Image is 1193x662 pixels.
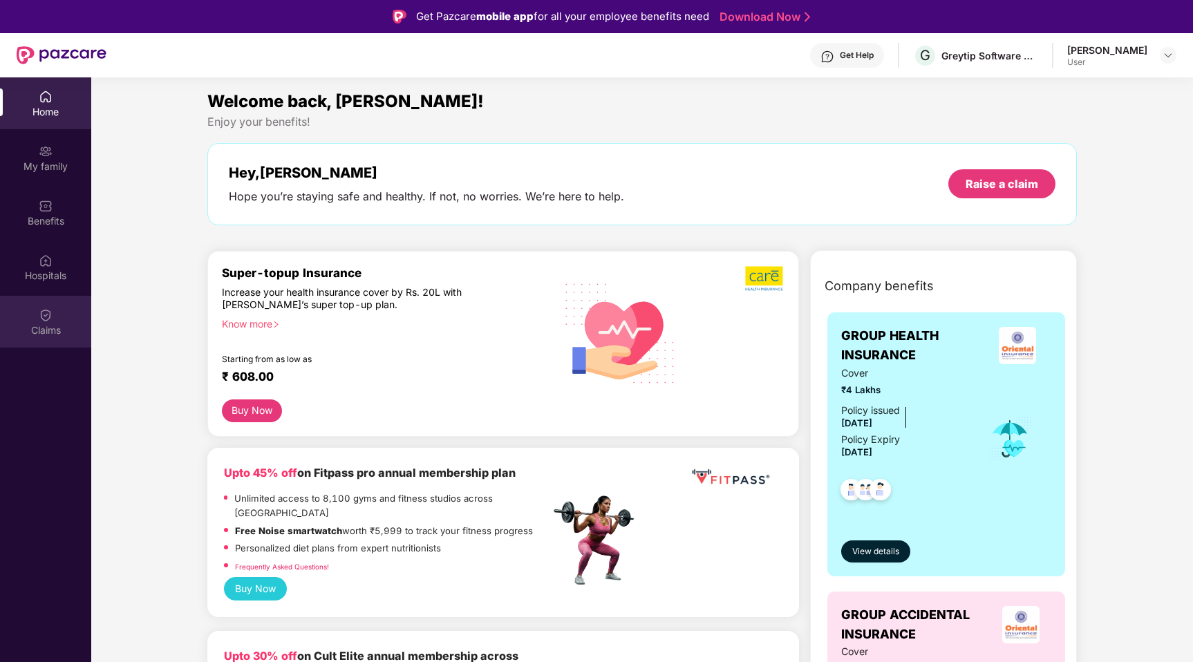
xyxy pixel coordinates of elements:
[549,492,646,589] img: fpp.png
[941,49,1038,62] div: Greytip Software Private Limited
[999,327,1036,364] img: insurerLogo
[39,199,53,213] img: svg+xml;base64,PHN2ZyBpZD0iQmVuZWZpdHMiIHhtbG5zPSJodHRwOi8vd3d3LnczLm9yZy8yMDAwL3N2ZyIgd2lkdGg9Ij...
[272,321,280,328] span: right
[39,144,53,158] img: svg+xml;base64,PHN2ZyB3aWR0aD0iMjAiIGhlaWdodD0iMjAiIHZpZXdCb3g9IjAgMCAyMCAyMCIgZmlsbD0ibm9uZSIgeG...
[234,491,549,520] p: Unlimited access to 8,100 gyms and fitness studios across [GEOGRAPHIC_DATA]
[235,524,533,538] p: worth ₹5,999 to track your fitness progress
[207,91,484,111] span: Welcome back, [PERSON_NAME]!
[966,176,1038,191] div: Raise a claim
[224,466,297,480] b: Upto 45% off
[222,369,536,386] div: ₹ 608.00
[222,399,282,422] button: Buy Now
[39,254,53,267] img: svg+xml;base64,PHN2ZyBpZD0iSG9zcGl0YWxzIiB4bWxucz0iaHR0cDovL3d3dy53My5vcmcvMjAwMC9zdmciIHdpZHRoPS...
[224,466,516,480] b: on Fitpass pro annual membership plan
[554,265,686,399] img: svg+xml;base64,PHN2ZyB4bWxucz0iaHR0cDovL3d3dy53My5vcmcvMjAwMC9zdmciIHhtbG5zOnhsaW5rPSJodHRwOi8vd3...
[235,562,329,571] a: Frequently Asked Questions!
[841,383,969,397] span: ₹4 Lakhs
[988,416,1033,462] img: icon
[840,50,874,61] div: Get Help
[207,115,1078,129] div: Enjoy your benefits!
[1002,606,1040,643] img: insurerLogo
[841,540,910,562] button: View details
[476,10,534,23] strong: mobile app
[1067,44,1147,57] div: [PERSON_NAME]
[820,50,834,64] img: svg+xml;base64,PHN2ZyBpZD0iSGVscC0zMngzMiIgeG1sbnM9Imh0dHA6Ly93d3cudzMub3JnLzIwMDAvc3ZnIiB3aWR0aD...
[224,577,287,600] button: Buy Now
[222,265,550,280] div: Super-topup Insurance
[841,326,984,366] span: GROUP HEALTH INSURANCE
[235,525,342,536] strong: Free Noise smartwatch
[39,308,53,322] img: svg+xml;base64,PHN2ZyBpZD0iQ2xhaW0iIHhtbG5zPSJodHRwOi8vd3d3LnczLm9yZy8yMDAwL3N2ZyIgd2lkdGg9IjIwIi...
[841,366,969,381] span: Cover
[841,446,872,457] span: [DATE]
[222,318,542,328] div: Know more
[416,8,709,25] div: Get Pazcare for all your employee benefits need
[852,545,899,558] span: View details
[720,10,806,24] a: Download Now
[229,189,624,204] div: Hope you’re staying safe and healthy. If not, no worries. We’re here to help.
[39,90,53,104] img: svg+xml;base64,PHN2ZyBpZD0iSG9tZSIgeG1sbnM9Imh0dHA6Ly93d3cudzMub3JnLzIwMDAvc3ZnIiB3aWR0aD0iMjAiIG...
[863,475,897,509] img: svg+xml;base64,PHN2ZyB4bWxucz0iaHR0cDovL3d3dy53My5vcmcvMjAwMC9zdmciIHdpZHRoPSI0OC45NDMiIGhlaWdodD...
[841,605,990,645] span: GROUP ACCIDENTAL INSURANCE
[841,644,969,659] span: Cover
[235,541,441,556] p: Personalized diet plans from expert nutritionists
[17,46,106,64] img: New Pazcare Logo
[805,10,810,24] img: Stroke
[1163,50,1174,61] img: svg+xml;base64,PHN2ZyBpZD0iRHJvcGRvd24tMzJ4MzIiIHhtbG5zPSJodHRwOi8vd3d3LnczLm9yZy8yMDAwL3N2ZyIgd2...
[1067,57,1147,68] div: User
[841,403,900,418] div: Policy issued
[745,265,785,292] img: b5dec4f62d2307b9de63beb79f102df3.png
[825,276,934,296] span: Company benefits
[393,10,406,23] img: Logo
[229,164,624,181] div: Hey, [PERSON_NAME]
[841,432,900,447] div: Policy Expiry
[222,354,491,363] div: Starting from as low as
[849,475,883,509] img: svg+xml;base64,PHN2ZyB4bWxucz0iaHR0cDovL3d3dy53My5vcmcvMjAwMC9zdmciIHdpZHRoPSI0OC45MTUiIGhlaWdodD...
[920,47,930,64] span: G
[841,417,872,428] span: [DATE]
[222,286,491,312] div: Increase your health insurance cover by Rs. 20L with [PERSON_NAME]’s super top-up plan.
[689,464,772,490] img: fppp.png
[834,475,868,509] img: svg+xml;base64,PHN2ZyB4bWxucz0iaHR0cDovL3d3dy53My5vcmcvMjAwMC9zdmciIHdpZHRoPSI0OC45NDMiIGhlaWdodD...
